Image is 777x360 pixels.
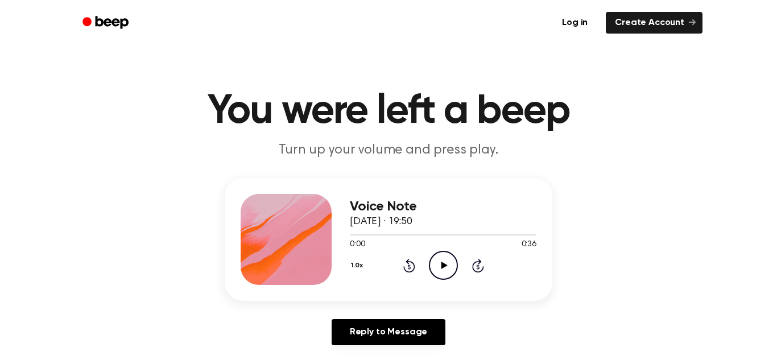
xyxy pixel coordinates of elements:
[606,12,702,34] a: Create Account
[350,256,367,275] button: 1.0x
[551,10,599,36] a: Log in
[522,239,536,251] span: 0:36
[350,199,536,214] h3: Voice Note
[97,91,680,132] h1: You were left a beep
[332,319,445,345] a: Reply to Message
[350,239,365,251] span: 0:00
[75,12,139,34] a: Beep
[350,217,412,227] span: [DATE] · 19:50
[170,141,607,160] p: Turn up your volume and press play.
